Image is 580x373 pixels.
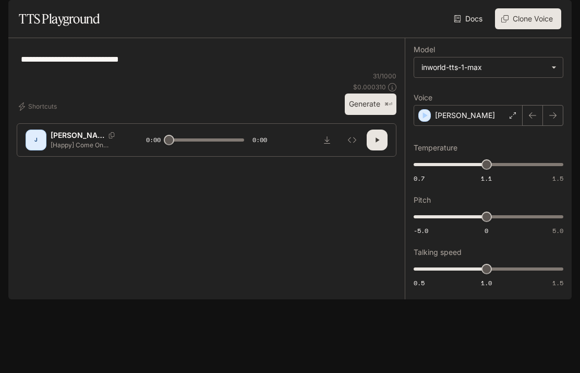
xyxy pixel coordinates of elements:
div: inworld-tts-1-max [421,62,546,73]
p: $ 0.000310 [353,83,386,91]
button: Copy Voice ID [104,132,119,138]
span: 1.1 [481,174,492,183]
p: Voice [414,94,432,101]
span: 0 [485,226,488,235]
p: Model [414,46,435,53]
button: Inspect [342,130,362,150]
p: Temperature [414,144,457,151]
p: 31 / 1000 [373,72,396,80]
span: 0:00 [146,135,161,145]
p: [Happy] Come On Guys, Let’s Go! [51,141,121,149]
button: Shortcuts [17,98,61,115]
p: [PERSON_NAME] [51,130,104,141]
span: 0:00 [252,135,267,145]
h1: TTS Playground [19,8,100,29]
span: 5.0 [552,226,563,235]
p: ⌘⏎ [384,101,392,108]
span: 1.5 [552,174,563,183]
div: inworld-tts-1-max [414,57,563,77]
span: -5.0 [414,226,428,235]
span: 0.7 [414,174,425,183]
a: Docs [452,8,487,29]
p: [PERSON_NAME] [435,110,495,121]
button: Clone Voice [495,8,561,29]
span: 1.0 [481,278,492,287]
span: 0.5 [414,278,425,287]
p: Talking speed [414,249,462,256]
div: J [28,132,44,148]
span: 1.5 [552,278,563,287]
button: Generate⌘⏎ [345,94,396,115]
button: open drawer [8,5,27,24]
button: Download audio [317,130,337,150]
p: Pitch [414,196,431,204]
